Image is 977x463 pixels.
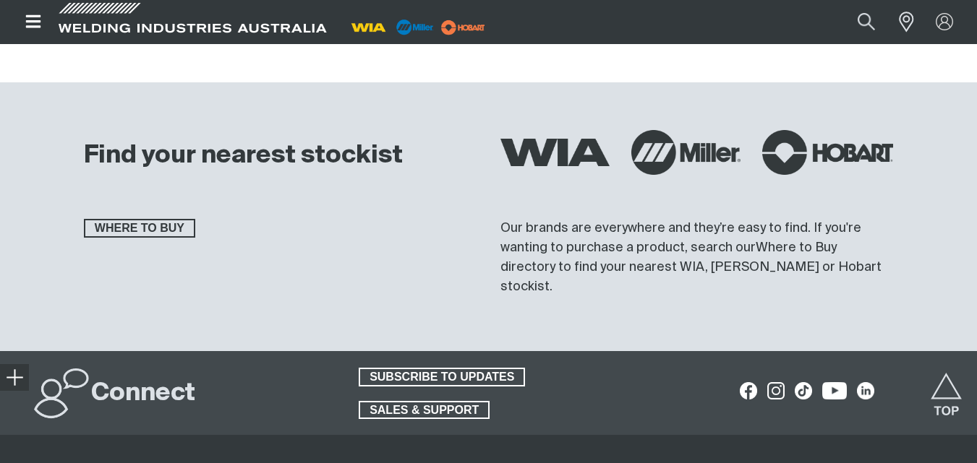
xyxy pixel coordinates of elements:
[500,261,882,293] span: directory to find your nearest WIA, [PERSON_NAME] or Hobart stockist.
[6,368,23,386] img: hide socials
[359,368,525,386] a: SUBSCRIBE TO UPDATES
[500,222,861,254] span: Our brands are everywhere and they’re easy to find. If you're wanting to purchase a product, sear...
[437,22,490,33] a: miller
[84,140,403,172] h2: Find your nearest stockist
[84,219,195,238] a: WHERE TO BUY
[359,401,490,420] a: SALES & SUPPORT
[824,6,891,38] input: Product name or item number...
[756,241,837,254] a: Where to Buy
[85,219,194,238] span: WHERE TO BUY
[500,139,610,166] img: WIA
[91,378,195,410] h2: Connect
[360,368,524,386] span: SUBSCRIBE TO UPDATES
[360,401,488,420] span: SALES & SUPPORT
[631,130,741,175] img: Miller
[842,6,891,38] button: Search products
[930,373,963,405] button: Scroll to top
[437,17,490,38] img: miller
[762,130,893,175] img: Hobart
